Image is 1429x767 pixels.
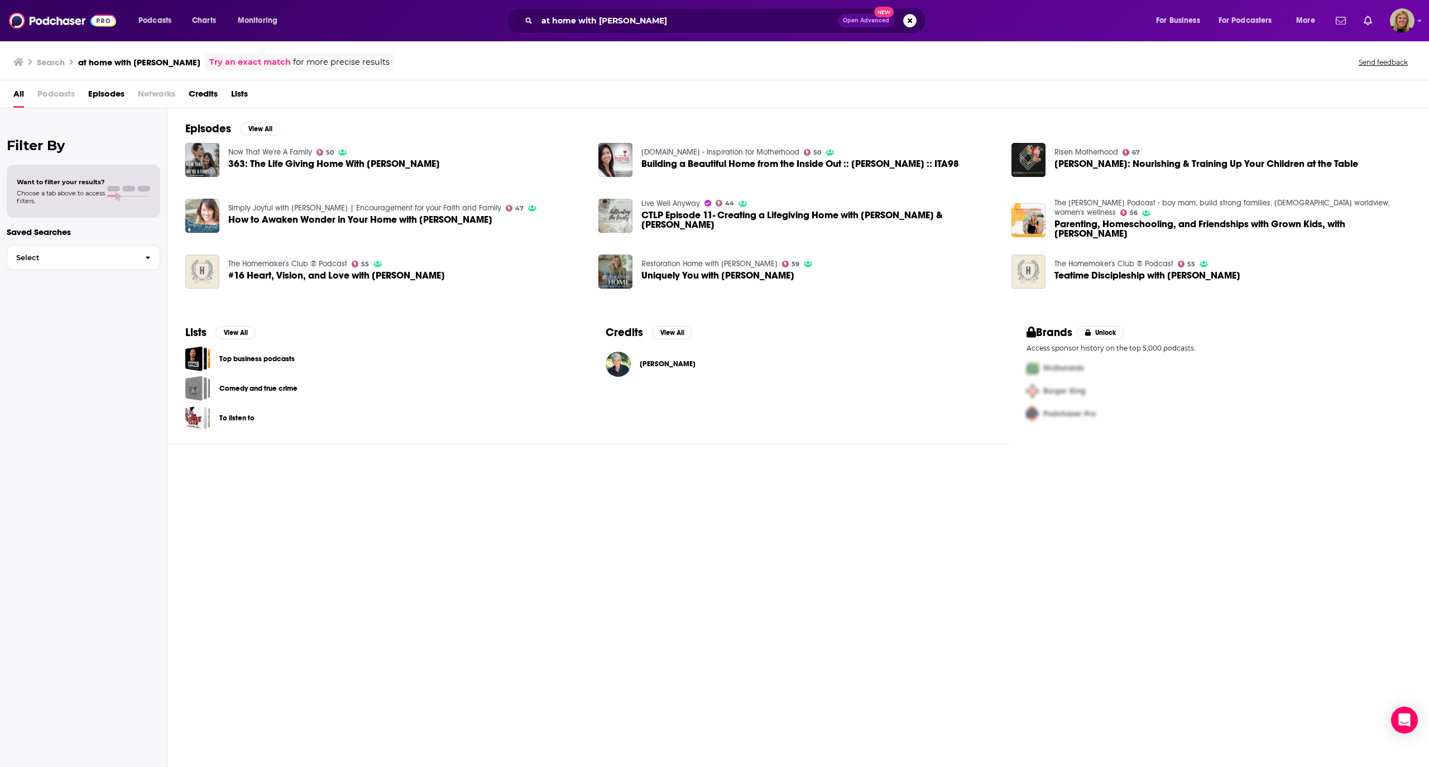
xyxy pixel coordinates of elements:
[185,376,210,401] a: Comedy and true crime
[192,13,216,28] span: Charts
[37,57,65,68] h3: Search
[7,227,160,237] p: Saved Searches
[209,56,291,69] a: Try an exact match
[1331,11,1350,30] a: Show notifications dropdown
[537,12,838,30] input: Search podcasts, credits, & more...
[228,215,492,224] a: How to Awaken Wonder in Your Home with Sally Clarkson
[725,201,734,206] span: 44
[219,412,255,424] a: To listen to
[228,271,445,280] a: #16 Heart, Vision, and Love with Sally Clarkson
[228,271,445,280] span: #16 Heart, Vision, and Love with [PERSON_NAME]
[326,150,334,155] span: 50
[813,150,821,155] span: 50
[1219,13,1272,28] span: For Podcasters
[598,255,632,289] a: Uniquely You with Sally Clarkson
[37,85,75,108] span: Podcasts
[78,57,200,68] h3: at home with [PERSON_NAME]
[606,352,631,377] img: Sally Clarkson
[1130,210,1138,215] span: 56
[641,147,799,157] a: InspiredToAction.com - Inspiration for Motherhood
[219,353,295,365] a: Top business podcasts
[640,359,696,368] a: Sally Clarkson
[1054,259,1173,269] a: The Homemaker's Club ® Podcast
[361,262,369,267] span: 55
[641,159,959,169] span: Building a Beautiful Home from the Inside Out :: [PERSON_NAME] :: ITA98
[1187,262,1195,267] span: 55
[231,85,248,108] a: Lists
[185,325,256,339] a: ListsView All
[1211,12,1288,30] button: open menu
[641,259,778,269] a: Restoration Home with Jennifer Pepito
[641,210,998,229] span: CTLP Episode 11- Creating a Lifegiving Home with [PERSON_NAME] & [PERSON_NAME]
[17,189,105,205] span: Choose a tab above to access filters.
[1077,326,1124,339] button: Unlock
[189,85,218,108] a: Credits
[1011,203,1046,237] img: Parenting, Homeschooling, and Friendships with Grown Kids, with Sally Clarkson
[228,215,492,224] span: How to Awaken Wonder in Your Home with [PERSON_NAME]
[1054,219,1411,238] a: Parenting, Homeschooling, and Friendships with Grown Kids, with Sally Clarkson
[238,13,277,28] span: Monitoring
[606,325,643,339] h2: Credits
[517,8,937,33] div: Search podcasts, credits, & more...
[641,271,794,280] a: Uniquely You with Sally Clarkson
[1391,707,1418,734] div: Open Intercom Messenger
[606,325,692,339] a: CreditsView All
[640,359,696,368] span: [PERSON_NAME]
[293,56,390,69] span: for more precise results
[1359,11,1377,30] a: Show notifications dropdown
[185,199,219,233] a: How to Awaken Wonder in Your Home with Sally Clarkson
[1123,149,1140,156] a: 67
[185,12,223,30] a: Charts
[230,12,292,30] button: open menu
[1178,261,1196,267] a: 55
[804,149,822,156] a: 50
[598,199,632,233] img: CTLP Episode 11- Creating a Lifegiving Home with Sally & Sarah Clarkson
[185,255,219,289] img: #16 Heart, Vision, and Love with Sally Clarkson
[228,159,440,169] a: 363: The Life Giving Home With Sally Clarkson
[185,122,231,136] h2: Episodes
[1054,271,1240,280] span: Teatime Discipleship with [PERSON_NAME]
[228,203,501,213] a: Simply Joyful with Kristi Clover | Encouragement for your Faith and Family
[1054,198,1390,217] a: The Monica Swanson Podcast - boy mom, build strong families, Biblical worldview, women's wellness
[1355,57,1411,67] button: Send feedback
[9,10,116,31] img: Podchaser - Follow, Share and Rate Podcasts
[185,122,280,136] a: EpisodesView All
[1043,386,1086,396] span: Burger King
[641,199,700,208] a: Live Well Anyway
[1022,357,1043,380] img: First Pro Logo
[515,206,524,211] span: 47
[240,122,280,136] button: View All
[598,143,632,177] img: Building a Beautiful Home from the Inside Out :: Sally Clarkson :: ITA98
[7,137,160,154] h2: Filter By
[185,405,210,430] a: To listen to
[7,254,136,261] span: Select
[215,326,256,339] button: View All
[838,14,894,27] button: Open AdvancedNew
[1148,12,1214,30] button: open menu
[1132,150,1140,155] span: 67
[131,12,186,30] button: open menu
[185,325,207,339] h2: Lists
[185,143,219,177] a: 363: The Life Giving Home With Sally Clarkson
[1027,344,1411,352] p: Access sponsor history on the top 5,000 podcasts.
[1054,159,1358,169] a: Sally Clarkson: Nourishing & Training Up Your Children at the Table
[1288,12,1329,30] button: open menu
[1011,255,1046,289] img: Teatime Discipleship with Sally Clarkson
[352,261,370,267] a: 55
[1296,13,1315,28] span: More
[13,85,24,108] span: All
[1390,8,1414,33] img: User Profile
[843,18,889,23] span: Open Advanced
[317,149,334,156] a: 50
[641,159,959,169] a: Building a Beautiful Home from the Inside Out :: Sally Clarkson :: ITA98
[1120,209,1138,216] a: 56
[506,205,524,212] a: 47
